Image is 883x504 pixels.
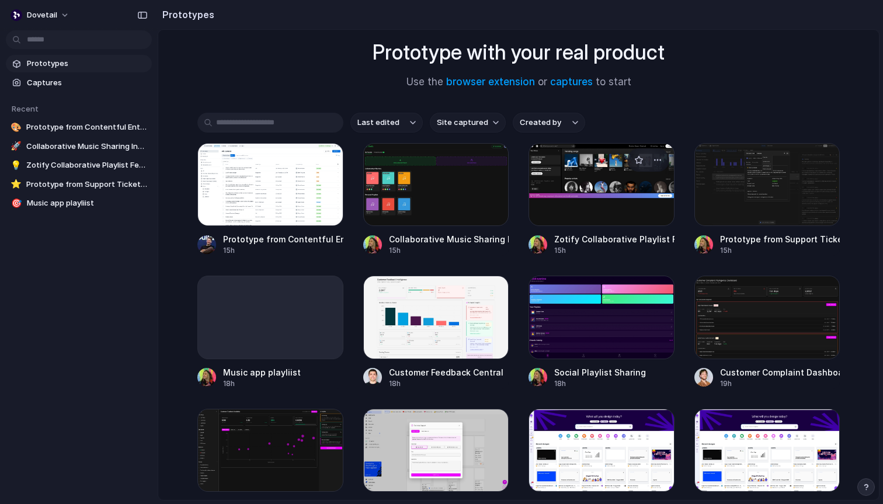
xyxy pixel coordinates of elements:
[223,366,301,378] div: Music app playliist
[357,117,399,128] span: Last edited
[26,179,147,190] span: Prototype from Support Tickets Disambiguation
[11,121,22,133] div: 🎨
[550,76,593,88] a: captures
[389,378,503,389] div: 18h
[11,179,22,190] div: ⭐
[406,75,631,90] span: Use the or to start
[554,378,646,389] div: 18h
[6,74,152,92] a: Captures
[27,9,57,21] span: dovetail
[373,37,665,68] h1: Prototype with your real product
[223,233,343,245] div: Prototype from Contentful Entries List
[694,276,840,388] a: Customer Complaint DashboardCustomer Complaint Dashboard19h
[720,233,840,245] div: Prototype from Support Tickets Disambiguation
[6,55,152,72] a: Prototypes
[11,197,22,209] div: 🎯
[694,143,840,256] a: Prototype from Support Tickets DisambiguationPrototype from Support Tickets Disambiguation15h
[6,176,152,193] a: ⭐Prototype from Support Tickets Disambiguation
[389,245,509,256] div: 15h
[529,276,675,388] a: Social Playlist SharingSocial Playlist Sharing18h
[720,366,840,378] div: Customer Complaint Dashboard
[11,141,22,152] div: 🚀
[529,143,675,256] a: Zotify Collaborative Playlist FeaturesZotify Collaborative Playlist Features15h
[26,121,147,133] span: Prototype from Contentful Entries List
[446,76,535,88] a: browser extension
[6,138,152,155] a: 🚀Collaborative Music Sharing Interface
[27,58,147,69] span: Prototypes
[158,8,214,22] h2: Prototypes
[26,159,147,171] span: Zotify Collaborative Playlist Features
[26,141,147,152] span: Collaborative Music Sharing Interface
[6,119,152,136] a: 🎨Prototype from Contentful Entries List
[720,245,840,256] div: 15h
[554,233,675,245] div: Zotify Collaborative Playlist Features
[223,378,301,389] div: 18h
[363,276,509,388] a: Customer Feedback CentralCustomer Feedback Central18h
[6,157,152,174] a: 💡Zotify Collaborative Playlist Features
[554,245,675,256] div: 15h
[430,113,506,133] button: Site captured
[437,117,488,128] span: Site captured
[12,104,39,113] span: Recent
[6,194,152,212] a: 🎯Music app playliist
[197,143,343,256] a: Prototype from Contentful Entries ListPrototype from Contentful Entries List15h
[197,276,343,388] a: Music app playliist18h
[223,245,343,256] div: 15h
[520,117,561,128] span: Created by
[11,159,22,171] div: 💡
[389,233,509,245] div: Collaborative Music Sharing Interface
[363,143,509,256] a: Collaborative Music Sharing InterfaceCollaborative Music Sharing Interface15h
[389,366,503,378] div: Customer Feedback Central
[554,366,646,378] div: Social Playlist Sharing
[27,77,147,89] span: Captures
[720,378,840,389] div: 19h
[27,197,147,209] span: Music app playliist
[350,113,423,133] button: Last edited
[6,6,75,25] button: dovetail
[513,113,585,133] button: Created by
